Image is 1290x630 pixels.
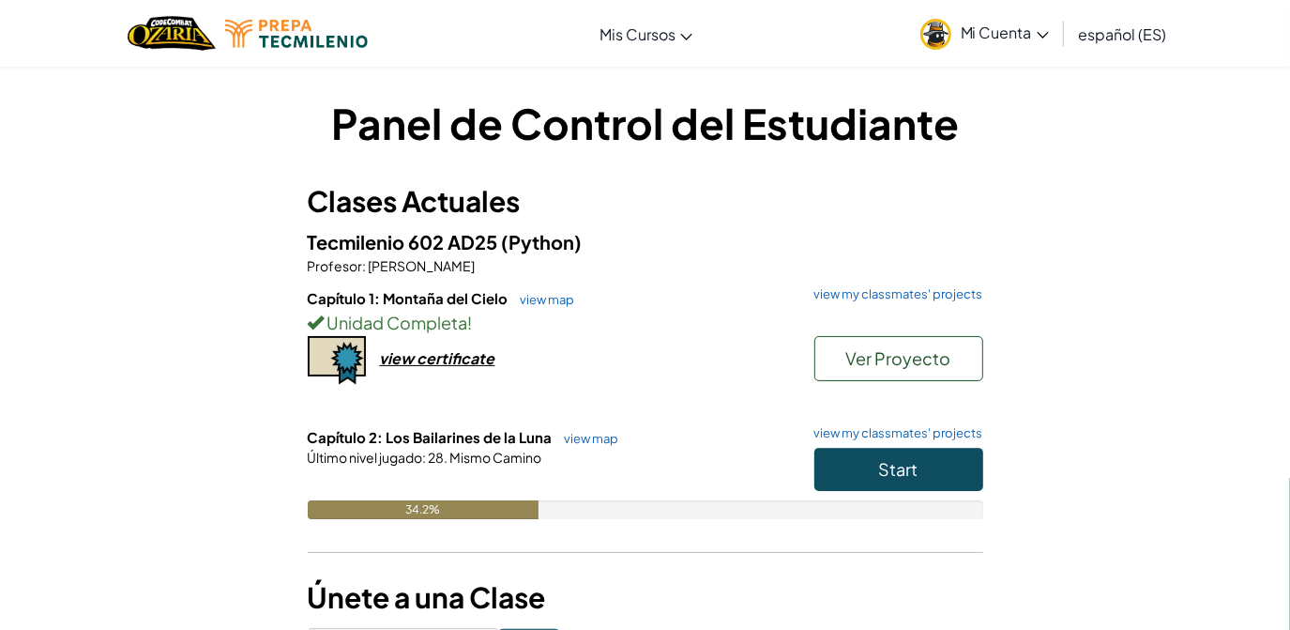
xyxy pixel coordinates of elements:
[308,348,495,368] a: view certificate
[367,257,476,274] span: [PERSON_NAME]
[590,8,702,59] a: Mis Cursos
[308,230,502,254] span: Tecmilenio 602 AD25
[502,230,583,254] span: (Python)
[423,449,427,466] span: :
[225,20,368,48] img: Tecmilenio logo
[308,449,423,466] span: Último nivel jugado
[511,292,575,307] a: view map
[468,312,473,333] span: !
[308,180,983,223] h3: Clases Actuales
[308,500,539,519] div: 34.2%
[1079,24,1167,44] span: español (ES)
[308,576,983,619] h3: Únete a una Clase
[128,14,215,53] a: Ozaria by CodeCombat logo
[599,24,675,44] span: Mis Cursos
[308,94,983,152] h1: Panel de Control del Estudiante
[380,348,495,368] div: view certificate
[325,312,468,333] span: Unidad Completa
[879,458,918,480] span: Start
[555,431,619,446] a: view map
[846,347,951,369] span: Ver Proyecto
[128,14,215,53] img: Home
[1070,8,1176,59] a: español (ES)
[920,19,951,50] img: avatar
[308,289,511,307] span: Capítulo 1: Montaña del Cielo
[814,448,983,491] button: Start
[961,23,1049,42] span: Mi Cuenta
[308,428,555,446] span: Capítulo 2: Los Bailarines de la Luna
[308,336,366,385] img: certificate-icon.png
[308,257,363,274] span: Profesor
[911,4,1058,63] a: Mi Cuenta
[805,288,983,300] a: view my classmates' projects
[805,427,983,439] a: view my classmates' projects
[427,449,448,466] span: 28.
[448,449,542,466] span: Mismo Camino
[363,257,367,274] span: :
[814,336,983,381] button: Ver Proyecto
